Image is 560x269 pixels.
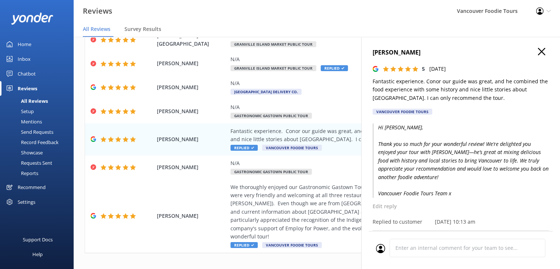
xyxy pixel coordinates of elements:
[422,65,425,72] span: 5
[230,103,499,111] div: N/A
[157,83,227,91] span: [PERSON_NAME]
[157,107,227,115] span: [PERSON_NAME]
[4,127,74,137] a: Send Requests
[83,25,110,33] span: All Reviews
[18,52,31,66] div: Inbox
[4,137,74,147] a: Record Feedback
[373,123,549,198] p: Hi [PERSON_NAME], Thank you so much for your wonderful review! We’re delighted you enjoyed your t...
[18,195,35,209] div: Settings
[230,159,499,167] div: N/A
[124,25,161,33] span: Survey Results
[4,116,42,127] div: Mentions
[262,145,322,151] span: Vancouver Foodie Tours
[157,212,227,220] span: [PERSON_NAME]
[376,244,385,253] img: user_profile.svg
[4,147,43,158] div: Showcase
[373,77,549,102] p: Fantastic experience. Conor our guide was great, and he combined the food experience with some hi...
[18,66,36,81] div: Chatbot
[157,59,227,67] span: [PERSON_NAME]
[18,180,46,195] div: Recommend
[230,242,258,248] span: Replied
[373,202,549,210] p: Edit reply
[230,55,499,63] div: N/A
[262,242,322,248] span: Vancouver Foodie Tours
[429,65,446,73] p: [DATE]
[4,158,74,168] a: Requests Sent
[4,116,74,127] a: Mentions
[4,127,53,137] div: Send Requests
[4,106,34,116] div: Setup
[4,106,74,116] a: Setup
[230,65,316,71] span: Granville Island Market Public Tour
[4,96,48,106] div: All Reviews
[157,32,227,48] span: [PERSON_NAME][GEOGRAPHIC_DATA]
[230,89,302,95] span: [GEOGRAPHIC_DATA] Delivery Co.
[4,158,52,168] div: Requests Sent
[4,137,59,147] div: Record Feedback
[373,48,549,57] h4: [PERSON_NAME]
[18,37,31,52] div: Home
[4,147,74,158] a: Showcase
[230,79,499,87] div: N/A
[32,247,43,262] div: Help
[373,218,422,226] p: Replied to customer
[230,127,499,144] div: Fantastic experience. Conor our guide was great, and he combined the food experience with some hi...
[230,145,258,151] span: Replied
[4,168,74,178] a: Reports
[230,113,312,119] span: Gastronomic Gastown Public Tour
[4,96,74,106] a: All Reviews
[321,65,348,71] span: Replied
[83,5,112,17] h3: Reviews
[157,163,227,171] span: [PERSON_NAME]
[11,13,53,25] img: yonder-white-logo.png
[538,48,545,56] button: Close
[230,183,499,241] div: We thoroughly enjoyed our Gastronomic Gastown Tour with Conor. The food was delicious and the sta...
[18,81,37,96] div: Reviews
[4,168,38,178] div: Reports
[230,169,312,175] span: Gastronomic Gastown Public Tour
[435,218,475,226] p: [DATE] 10:13 am
[373,109,432,115] div: Vancouver Foodie Tours
[157,135,227,143] span: [PERSON_NAME]
[230,41,316,47] span: Granville Island Market Public Tour
[23,232,53,247] div: Support Docs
